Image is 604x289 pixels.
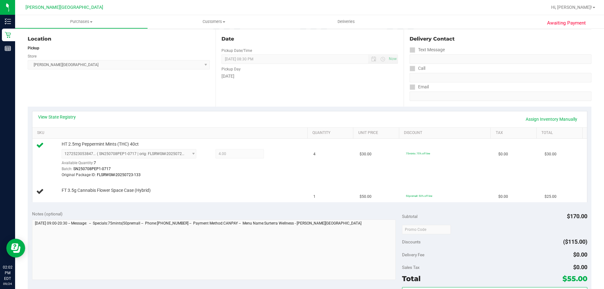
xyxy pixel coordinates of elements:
input: Format: (999) 999-9999 [410,54,591,64]
span: $0.00 [573,251,587,258]
a: Total [541,131,580,136]
a: Assign Inventory Manually [522,114,581,125]
span: 4 [313,151,316,157]
span: $50.00 [360,194,372,200]
input: Promo Code [402,225,451,234]
inline-svg: Retail [5,32,11,38]
label: Call [410,64,425,73]
a: Tax [496,131,534,136]
span: $0.00 [498,151,508,157]
span: 7 [94,161,96,165]
label: Pickup Day [221,66,241,72]
span: Sales Tax [402,265,420,270]
span: Customers [148,19,280,25]
div: Location [28,35,210,43]
span: ($115.00) [563,238,587,245]
a: View State Registry [38,114,76,120]
a: Deliveries [280,15,412,28]
span: $30.00 [360,151,372,157]
span: $0.00 [573,264,587,270]
span: FT 3.5g Cannabis Flower Space Case (Hybrid) [62,187,151,193]
a: Unit Price [358,131,397,136]
div: Delivery Contact [410,35,591,43]
span: Notes (optional) [32,211,63,216]
span: 75mints: 75% off line [406,152,430,155]
span: Total [402,274,421,283]
span: $55.00 [562,274,587,283]
a: SKU [37,131,305,136]
a: Customers [148,15,280,28]
span: HT 2.5mg Peppermint Mints (THC) 40ct [62,141,139,147]
div: Date [221,35,398,43]
span: Deliveries [329,19,363,25]
label: Email [410,82,429,92]
span: $0.00 [498,194,508,200]
a: Purchases [15,15,148,28]
div: [DATE] [221,73,398,80]
span: $30.00 [545,151,556,157]
inline-svg: Reports [5,45,11,52]
strong: Pickup [28,46,39,50]
span: Subtotal [402,214,417,219]
span: $170.00 [567,213,587,220]
span: Purchases [15,19,148,25]
span: 50premall: 50% off line [406,194,432,197]
span: Batch: [62,167,72,171]
span: $25.00 [545,194,556,200]
label: Text Message [410,45,445,54]
span: Awaiting Payment [547,19,586,27]
label: Pickup Date/Time [221,48,252,53]
a: Discount [404,131,488,136]
div: Available Quantity: [62,158,203,171]
p: 02:02 PM EDT [3,264,12,281]
input: Format: (999) 999-9999 [410,73,591,82]
a: Quantity [312,131,351,136]
span: [PERSON_NAME][GEOGRAPHIC_DATA] [25,5,103,10]
iframe: Resource center [6,239,25,258]
span: Original Package ID: [62,173,96,177]
span: Delivery Fee [402,252,424,257]
span: FLSRWGM-20250723-133 [97,173,141,177]
span: SN250708PEP1-0717 [73,167,111,171]
span: Discounts [402,236,421,247]
inline-svg: Inventory [5,18,11,25]
span: Hi, [PERSON_NAME]! [551,5,592,10]
span: 1 [313,194,316,200]
p: 09/24 [3,281,12,286]
label: Store [28,53,36,59]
